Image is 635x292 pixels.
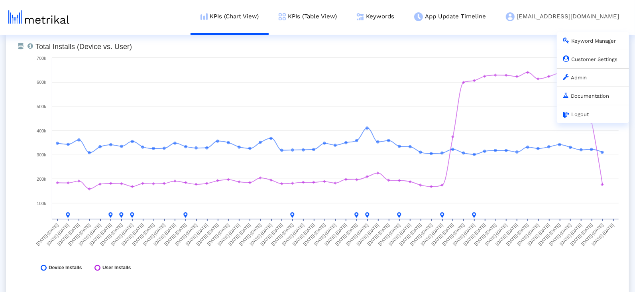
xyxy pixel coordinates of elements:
[463,223,487,247] text: [DATE]-[DATE]
[37,56,46,61] text: 700k
[163,223,187,247] text: [DATE]-[DATE]
[238,223,262,247] text: [DATE]-[DATE]
[46,223,70,247] text: [DATE]-[DATE]
[414,12,423,21] img: app-update-menu-icon.png
[121,223,145,247] text: [DATE]-[DATE]
[132,223,155,247] text: [DATE]-[DATE]
[357,13,364,20] img: keywords.png
[548,223,572,247] text: [DATE]-[DATE]
[420,223,444,247] text: [DATE]-[DATE]
[388,223,412,247] text: [DATE]-[DATE]
[57,223,81,247] text: [DATE]-[DATE]
[313,223,337,247] text: [DATE]-[DATE]
[142,223,166,247] text: [DATE]-[DATE]
[495,223,519,247] text: [DATE]-[DATE]
[102,265,131,271] span: User Installs
[99,223,123,247] text: [DATE]-[DATE]
[37,201,46,206] text: 100k
[563,112,569,118] img: logout.svg
[537,223,561,247] text: [DATE]-[DATE]
[377,223,401,247] text: [DATE]-[DATE]
[88,223,112,247] text: [DATE]-[DATE]
[228,223,252,247] text: [DATE]-[DATE]
[37,152,46,157] text: 300k
[37,128,46,133] text: 400k
[260,223,283,247] text: [DATE]-[DATE]
[49,265,82,271] span: Device Installs
[506,12,515,21] img: my-account-menu-icon.png
[67,223,91,247] text: [DATE]-[DATE]
[249,223,273,247] text: [DATE]-[DATE]
[563,38,616,44] a: Keyword Manager
[399,223,423,247] text: [DATE]-[DATE]
[153,223,177,247] text: [DATE]-[DATE]
[345,223,369,247] text: [DATE]-[DATE]
[174,223,198,247] text: [DATE]-[DATE]
[431,223,454,247] text: [DATE]-[DATE]
[201,13,208,20] img: kpi-chart-menu-icon.png
[196,223,220,247] text: [DATE]-[DATE]
[279,13,286,20] img: kpi-table-menu-icon.png
[409,223,433,247] text: [DATE]-[DATE]
[474,223,497,247] text: [DATE]-[DATE]
[441,223,465,247] text: [DATE]-[DATE]
[110,223,134,247] text: [DATE]-[DATE]
[270,223,294,247] text: [DATE]-[DATE]
[367,223,391,247] text: [DATE]-[DATE]
[516,223,540,247] text: [DATE]-[DATE]
[8,10,69,24] img: metrical-logo-light.png
[35,43,132,51] tspan: Total Installs (Device vs. User)
[484,223,508,247] text: [DATE]-[DATE]
[324,223,348,247] text: [DATE]-[DATE]
[563,75,587,81] a: Admin
[452,223,476,247] text: [DATE]-[DATE]
[206,223,230,247] text: [DATE]-[DATE]
[563,56,617,62] a: Customer Settings
[37,104,46,109] text: 500k
[78,223,102,247] text: [DATE]-[DATE]
[563,93,609,99] a: Documentation
[591,223,615,247] text: [DATE]-[DATE]
[217,223,241,247] text: [DATE]-[DATE]
[281,223,305,247] text: [DATE]-[DATE]
[185,223,209,247] text: [DATE]-[DATE]
[37,80,46,85] text: 600k
[303,223,326,247] text: [DATE]-[DATE]
[527,223,551,247] text: [DATE]-[DATE]
[563,111,589,117] a: Logout
[35,223,59,247] text: [DATE]-[DATE]
[505,223,529,247] text: [DATE]-[DATE]
[559,223,583,247] text: [DATE]-[DATE]
[37,177,46,182] text: 200k
[292,223,316,247] text: [DATE]-[DATE]
[356,223,380,247] text: [DATE]-[DATE]
[570,223,594,247] text: [DATE]-[DATE]
[334,223,358,247] text: [DATE]-[DATE]
[580,223,604,247] text: [DATE]-[DATE]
